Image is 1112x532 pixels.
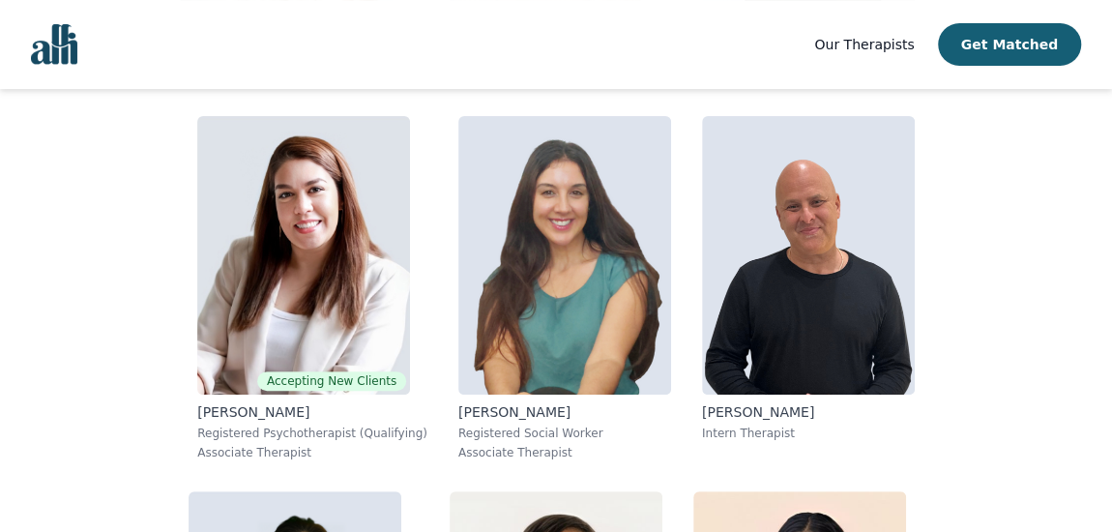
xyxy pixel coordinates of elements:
img: alli logo [31,24,77,65]
img: Ava_Pouyandeh [197,116,410,395]
p: Associate Therapist [197,445,427,460]
a: Ava_PouyandehAccepting New Clients[PERSON_NAME]Registered Psychotherapist (Qualifying)Associate T... [182,101,443,476]
a: Our Therapists [814,33,914,56]
p: Registered Psychotherapist (Qualifying) [197,426,427,441]
button: Get Matched [938,23,1081,66]
a: Amrit_Bhangoo[PERSON_NAME]Registered Social WorkerAssociate Therapist [443,101,687,476]
span: Accepting New Clients [257,371,406,391]
span: Our Therapists [814,37,914,52]
p: Intern Therapist [702,426,915,441]
p: [PERSON_NAME] [702,402,915,422]
p: Registered Social Worker [458,426,671,441]
p: [PERSON_NAME] [458,402,671,422]
a: Jeff_Watson[PERSON_NAME]Intern Therapist [687,101,930,476]
img: Jeff_Watson [702,116,915,395]
p: [PERSON_NAME] [197,402,427,422]
p: Associate Therapist [458,445,671,460]
img: Amrit_Bhangoo [458,116,671,395]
